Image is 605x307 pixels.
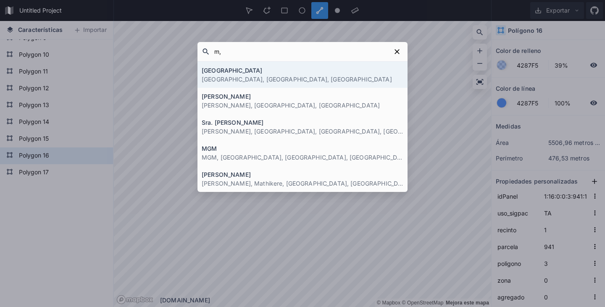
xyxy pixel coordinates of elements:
[202,180,541,187] font: [PERSON_NAME], Mathikere, [GEOGRAPHIC_DATA], [GEOGRAPHIC_DATA], [GEOGRAPHIC_DATA], [GEOGRAPHIC_DATA]
[202,76,392,83] font: [GEOGRAPHIC_DATA], [GEOGRAPHIC_DATA], [GEOGRAPHIC_DATA]
[202,93,251,100] font: [PERSON_NAME]
[202,67,262,74] font: [GEOGRAPHIC_DATA]
[202,145,217,152] font: MGM
[210,44,391,59] input: Buscar lugares...
[202,171,251,178] font: [PERSON_NAME]
[202,128,445,135] font: [PERSON_NAME], [GEOGRAPHIC_DATA], [GEOGRAPHIC_DATA], [GEOGRAPHIC_DATA]
[202,154,475,161] font: MGM, [GEOGRAPHIC_DATA], [GEOGRAPHIC_DATA], [GEOGRAPHIC_DATA], [GEOGRAPHIC_DATA]
[202,119,264,126] font: Sra. [PERSON_NAME]
[202,102,380,109] font: [PERSON_NAME], [GEOGRAPHIC_DATA], [GEOGRAPHIC_DATA]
